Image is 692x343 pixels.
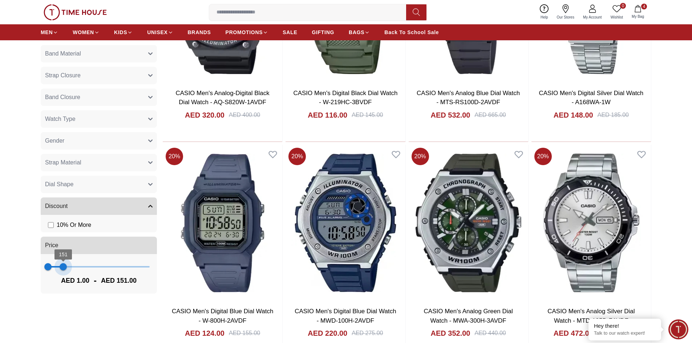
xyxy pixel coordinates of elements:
a: Back To School Sale [384,26,439,39]
span: Our Stores [554,15,577,20]
span: KIDS [114,29,127,36]
span: 20 % [288,148,306,165]
span: Discount [45,202,68,211]
span: - [89,275,101,286]
div: AED 400.00 [229,111,260,119]
span: WOMEN [73,29,94,36]
button: Strap Material [41,154,157,171]
a: CASIO Men's Analog Green Dial Watch - MWA-300H-3AVDF [424,308,513,324]
button: Band Material [41,45,157,62]
span: SALE [283,29,297,36]
p: Talk to our watch expert! [594,330,656,336]
a: CASIO Men's Analog Silver Dial Watch - MTD-125D-7AVDF [547,308,635,324]
a: CASIO Men's Digital Blue Dial Watch - MWD-100H-2AVDF [295,308,396,324]
h4: AED 320.00 [185,110,224,120]
span: Price [45,241,58,250]
button: Band Closure [41,89,157,106]
span: Strap Closure [45,71,81,80]
span: Strap Material [45,158,81,167]
input: 10% Or More [48,222,54,228]
span: My Bag [629,14,647,19]
h4: AED 472.00 [554,328,593,338]
img: CASIO Men's Analog Silver Dial Watch - MTD-125D-7AVDF [531,145,651,301]
span: UNISEX [147,29,167,36]
a: BAGS [349,26,370,39]
span: My Account [580,15,605,20]
div: AED 185.00 [598,111,629,119]
a: MEN [41,26,58,39]
img: CASIO Men's Analog Green Dial Watch - MWA-300H-3AVDF [409,145,528,301]
div: AED 440.00 [474,329,506,338]
span: MEN [41,29,53,36]
span: Gender [45,136,64,145]
a: CASIO Men's Analog-Digital Black Dial Watch - AQ-S820W-1AVDF [175,90,269,106]
a: CASIO Men's Digital Silver Dial Watch - A168WA-1W [539,90,643,106]
img: CASIO Men's Digital Blue Dial Watch - MWD-100H-2AVDF [286,145,405,301]
span: 20 % [534,148,552,165]
span: Help [538,15,551,20]
span: 10 % Or More [57,221,91,229]
span: Watch Type [45,115,76,123]
span: BRANDS [188,29,211,36]
button: 4My Bag [627,4,648,21]
a: Our Stores [553,3,579,21]
a: KIDS [114,26,133,39]
div: AED 155.00 [229,329,260,338]
button: Gender [41,132,157,150]
a: UNISEX [147,26,173,39]
a: Help [536,3,553,21]
div: AED 275.00 [352,329,383,338]
img: CASIO Men's Digital Blue Dial Watch - W-800H-2AVDF [163,145,282,301]
span: 0 [620,3,626,9]
span: GIFTING [312,29,334,36]
a: SALE [283,26,297,39]
span: Dial Shape [45,180,73,189]
div: Hey there! [594,322,656,330]
span: 4 [641,4,647,9]
span: BAGS [349,29,364,36]
span: Back To School Sale [384,29,439,36]
a: PROMOTIONS [226,26,268,39]
h4: AED 148.00 [554,110,593,120]
button: Watch Type [41,110,157,128]
div: AED 145.00 [352,111,383,119]
span: Band Material [45,49,81,58]
h4: AED 532.00 [431,110,470,120]
div: Chat Widget [668,319,688,339]
span: AED 151.00 [101,275,137,286]
a: CASIO Men's Digital Black Dial Watch - W-219HC-3BVDF [293,90,397,106]
div: AED 665.00 [474,111,506,119]
h4: AED 124.00 [185,328,224,338]
h4: AED 220.00 [308,328,347,338]
span: Band Closure [45,93,80,102]
button: Price [41,237,157,254]
a: WOMEN [73,26,100,39]
span: 20 % [412,148,429,165]
a: BRANDS [188,26,211,39]
span: PROMOTIONS [226,29,263,36]
button: Dial Shape [41,176,157,193]
h4: AED 116.00 [308,110,347,120]
span: AED 1.00 [61,275,89,286]
span: 20 % [166,148,183,165]
a: 0Wishlist [606,3,627,21]
button: Strap Closure [41,67,157,84]
h4: AED 352.00 [431,328,470,338]
a: CASIO Men's Digital Blue Dial Watch - W-800H-2AVDF [172,308,273,324]
a: GIFTING [312,26,334,39]
a: CASIO Men's Analog Blue Dial Watch - MTS-RS100D-2AVDF [417,90,520,106]
span: 151 [59,252,68,257]
button: Discount [41,197,157,215]
img: ... [44,4,107,20]
span: Wishlist [608,15,626,20]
